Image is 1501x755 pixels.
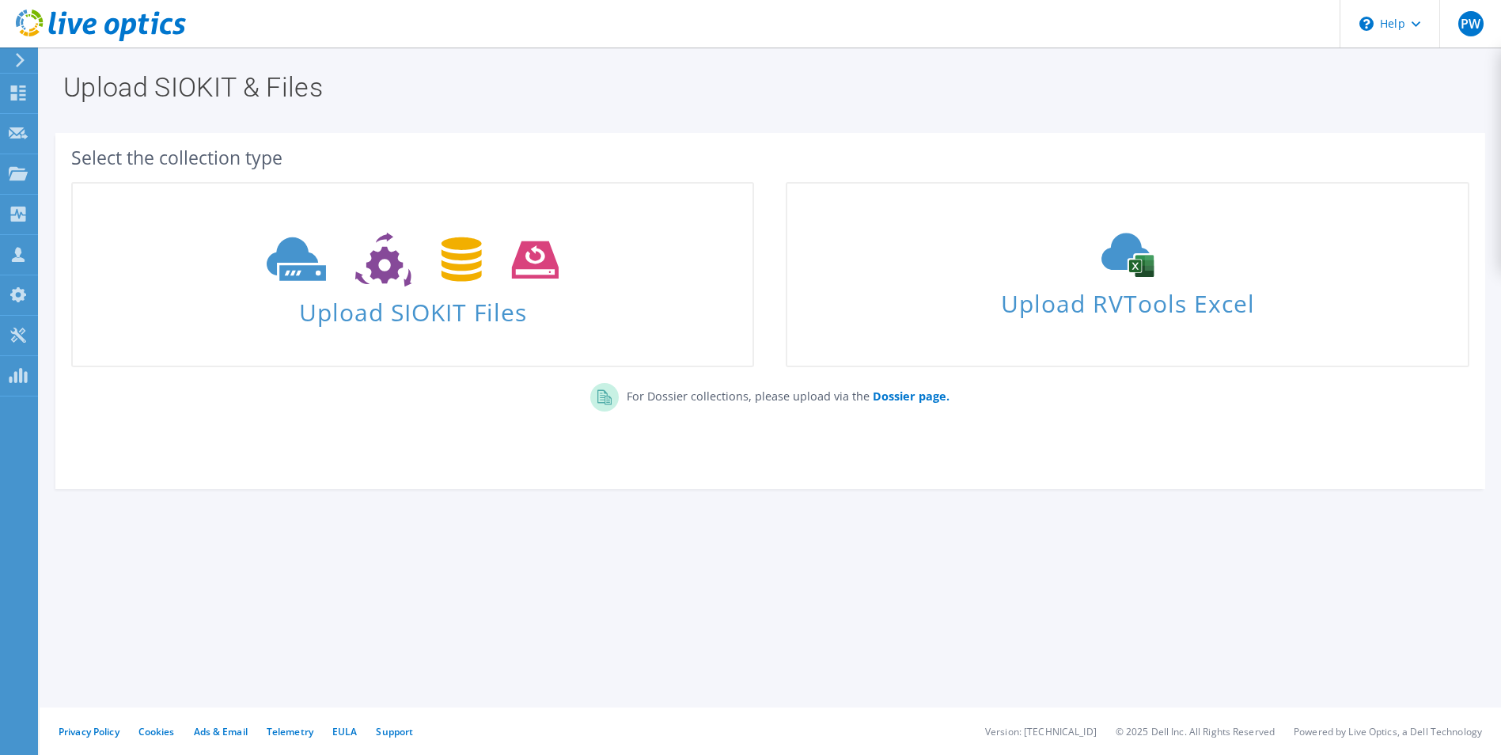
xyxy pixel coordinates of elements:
li: © 2025 Dell Inc. All Rights Reserved [1116,725,1275,738]
a: Ads & Email [194,725,248,738]
span: PW [1458,11,1484,36]
a: Upload SIOKIT Files [71,182,754,367]
a: Dossier page. [870,389,949,404]
a: Telemetry [267,725,313,738]
div: Select the collection type [71,149,1469,166]
svg: \n [1359,17,1374,31]
span: Upload RVTools Excel [787,283,1467,317]
li: Powered by Live Optics, a Dell Technology [1294,725,1482,738]
a: EULA [332,725,357,738]
a: Support [376,725,413,738]
h1: Upload SIOKIT & Files [63,74,1469,101]
a: Upload RVTools Excel [786,182,1469,367]
b: Dossier page. [873,389,949,404]
p: For Dossier collections, please upload via the [619,383,949,405]
li: Version: [TECHNICAL_ID] [985,725,1097,738]
span: Upload SIOKIT Files [73,290,752,324]
a: Cookies [138,725,175,738]
a: Privacy Policy [59,725,119,738]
